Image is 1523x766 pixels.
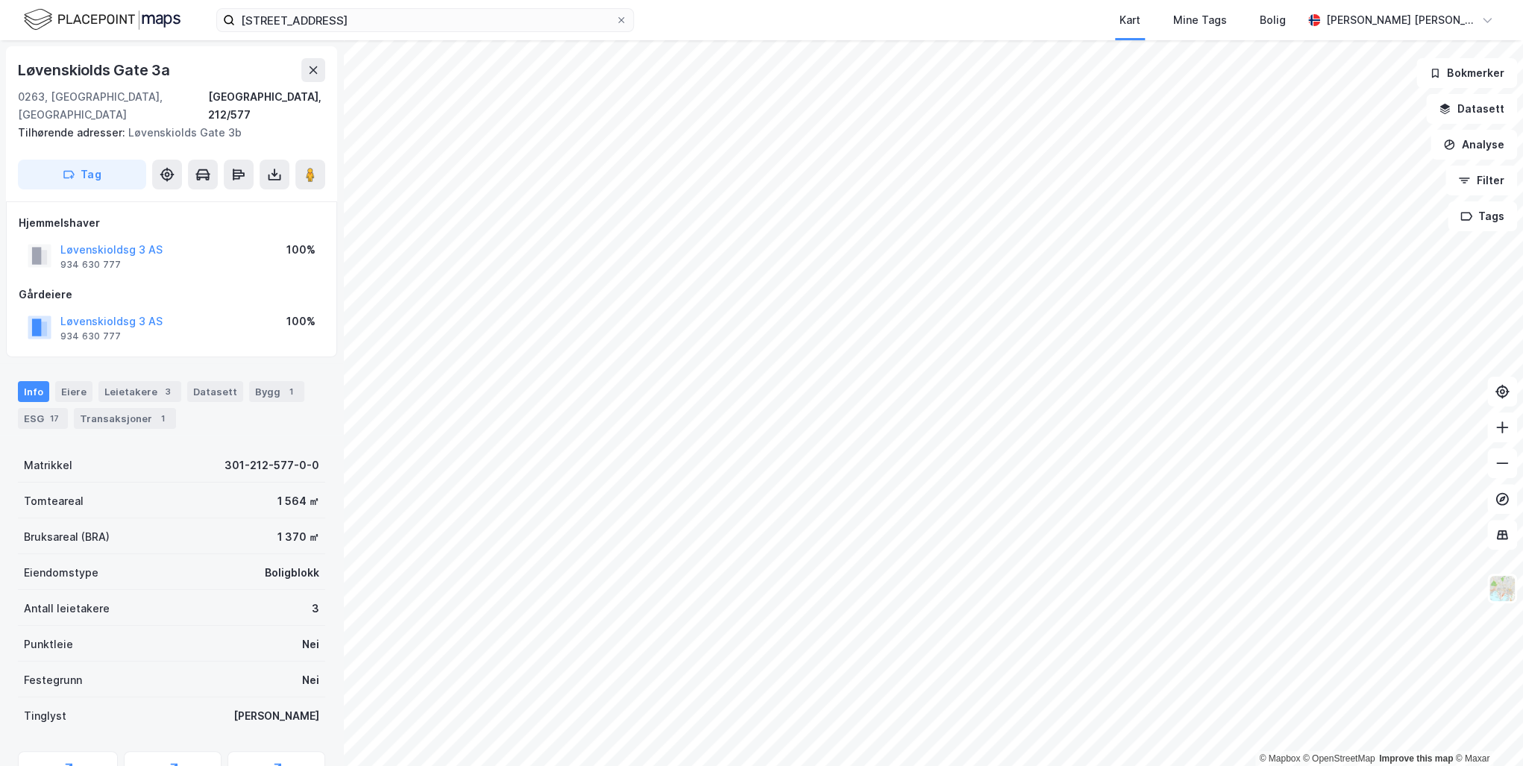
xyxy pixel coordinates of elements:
[302,635,319,653] div: Nei
[74,408,176,429] div: Transaksjoner
[19,214,324,232] div: Hjemmelshaver
[233,707,319,725] div: [PERSON_NAME]
[1448,201,1517,231] button: Tags
[312,600,319,618] div: 3
[24,456,72,474] div: Matrikkel
[24,600,110,618] div: Antall leietakere
[1488,574,1516,603] img: Z
[1303,753,1375,764] a: OpenStreetMap
[286,241,315,259] div: 100%
[224,456,319,474] div: 301-212-577-0-0
[1445,166,1517,195] button: Filter
[24,564,98,582] div: Eiendomstype
[24,7,180,33] img: logo.f888ab2527a4732fd821a326f86c7f29.svg
[286,313,315,330] div: 100%
[1379,753,1453,764] a: Improve this map
[98,381,181,402] div: Leietakere
[302,671,319,689] div: Nei
[1448,694,1523,766] div: Kontrollprogram for chat
[1259,753,1300,764] a: Mapbox
[160,384,175,399] div: 3
[235,9,615,31] input: Søk på adresse, matrikkel, gårdeiere, leietakere eller personer
[55,381,92,402] div: Eiere
[249,381,304,402] div: Bygg
[24,528,110,546] div: Bruksareal (BRA)
[24,492,84,510] div: Tomteareal
[1260,11,1286,29] div: Bolig
[1120,11,1140,29] div: Kart
[283,384,298,399] div: 1
[19,286,324,304] div: Gårdeiere
[60,259,121,271] div: 934 630 777
[60,330,121,342] div: 934 630 777
[47,411,62,426] div: 17
[155,411,170,426] div: 1
[277,528,319,546] div: 1 370 ㎡
[18,124,313,142] div: Løvenskiolds Gate 3b
[18,58,173,82] div: Løvenskiolds Gate 3a
[18,160,146,189] button: Tag
[18,126,128,139] span: Tilhørende adresser:
[18,408,68,429] div: ESG
[18,381,49,402] div: Info
[187,381,243,402] div: Datasett
[277,492,319,510] div: 1 564 ㎡
[265,564,319,582] div: Boligblokk
[24,635,73,653] div: Punktleie
[24,671,82,689] div: Festegrunn
[208,88,325,124] div: [GEOGRAPHIC_DATA], 212/577
[24,707,66,725] div: Tinglyst
[1431,130,1517,160] button: Analyse
[1426,94,1517,124] button: Datasett
[1448,694,1523,766] iframe: Chat Widget
[18,88,208,124] div: 0263, [GEOGRAPHIC_DATA], [GEOGRAPHIC_DATA]
[1173,11,1227,29] div: Mine Tags
[1416,58,1517,88] button: Bokmerker
[1326,11,1475,29] div: [PERSON_NAME] [PERSON_NAME]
